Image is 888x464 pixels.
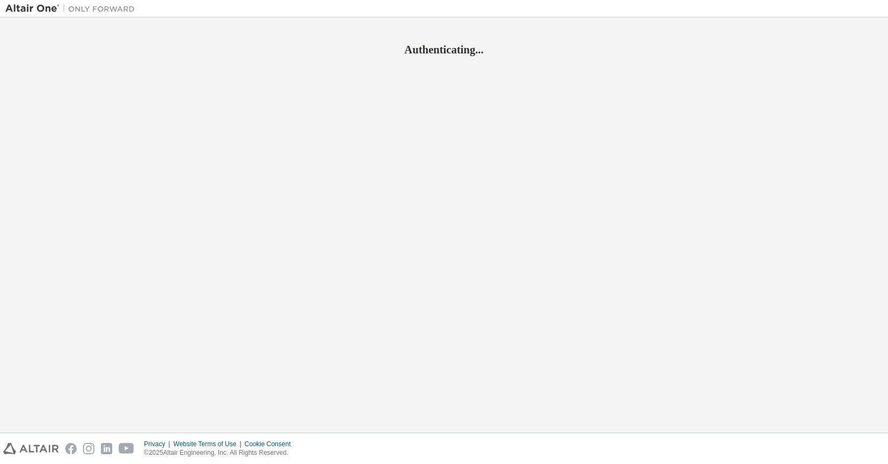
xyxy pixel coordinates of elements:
[119,443,134,454] img: youtube.svg
[144,448,297,458] p: © 2025 Altair Engineering, Inc. All Rights Reserved.
[144,440,173,448] div: Privacy
[101,443,112,454] img: linkedin.svg
[83,443,94,454] img: instagram.svg
[3,443,59,454] img: altair_logo.svg
[5,3,140,14] img: Altair One
[244,440,297,448] div: Cookie Consent
[5,43,883,57] h2: Authenticating...
[173,440,244,448] div: Website Terms of Use
[65,443,77,454] img: facebook.svg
